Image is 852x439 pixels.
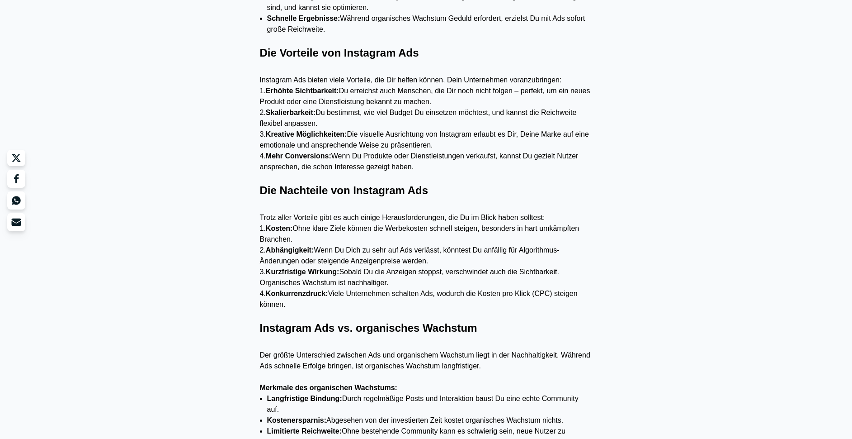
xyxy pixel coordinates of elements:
[7,191,25,210] a: Teile diesen Beitrag über Whatsapp
[7,170,25,188] a: Teile diesen Beitrag auf Facebook
[260,129,593,151] p: 3. Die visuelle Ausrichtung von Instagram erlaubt es Dir, Deine Marke auf eine emotionale und ans...
[260,151,593,172] p: 4. Wenn Du Produkte oder Dienstleistungen verkaufst, kannst Du gezielt Nutzer ansprechen, die sch...
[267,395,342,402] strong: Langfristige Bindung:
[260,107,593,129] p: 2. Du bestimmst, wie viel Budget Du einsetzen möchtest, und kannst die Reichweite flexibel anpassen.
[267,415,593,426] li: Abgesehen von der investierten Zeit kostet organisches Wachstum nichts.
[7,213,25,231] a: Teile diesen Beitrag via E-Mail
[266,268,339,276] strong: Kurzfristige Wirkung:
[260,212,593,223] p: Trotz aller Vorteile gibt es auch einige Herausforderungen, die Du im Blick haben solltest:
[260,47,419,59] strong: Die Vorteile von Instagram Ads
[260,322,477,334] strong: Instagram Ads vs. organisches Wachstum
[266,87,339,95] strong: Erhöhte Sichtbarkeit:
[267,416,327,424] strong: Kostenersparnis:
[260,267,593,288] p: 3. Sobald Du die Anzeigen stoppst, verschwindet auch die Sichtbarkeit. Organisches Wachstum ist n...
[260,184,428,196] strong: Die Nachteile von Instagram Ads
[267,427,342,435] strong: Limitierte Reichweite:
[260,223,593,245] p: 1. Ohne klare Ziele können die Werbekosten schnell steigen, besonders in hart umkämpften Branchen.
[266,224,293,232] strong: Kosten:
[260,350,593,372] p: Der größte Unterschied zwischen Ads und organischem Wachstum liegt in der Nachhaltigkeit. Während...
[266,290,328,297] strong: Konkurrenzdruck:
[7,150,25,166] a: Teile diesen Beitrag auf X
[266,152,331,160] strong: Mehr Conversions:
[260,75,593,86] p: Instagram Ads bieten viele Vorteile, die Dir helfen können, Dein Unternehmen voranzubringen:
[266,130,347,138] strong: Kreative Möglichkeiten:
[260,245,593,267] p: 2. Wenn Du Dich zu sehr auf Ads verlässt, könntest Du anfällig für Algorithmus-Änderungen oder st...
[260,288,593,310] p: 4. Viele Unternehmen schalten Ads, wodurch die Kosten pro Klick (CPC) steigen können.
[260,384,397,391] strong: Merkmale des organischen Wachstums:
[266,109,315,116] strong: Skalierbarkeit:
[267,13,593,35] li: Während organisches Wachstum Geduld erfordert, erzielst Du mit Ads sofort große Reichweite.
[266,246,314,254] strong: Abhängigkeit:
[267,393,593,415] li: Durch regelmäßige Posts und Interaktion baust Du eine echte Community auf.
[260,86,593,107] p: 1. Du erreichst auch Menschen, die Dir noch nicht folgen – perfekt, um ein neues Produkt oder ein...
[267,14,340,22] strong: Schnelle Ergebnisse:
